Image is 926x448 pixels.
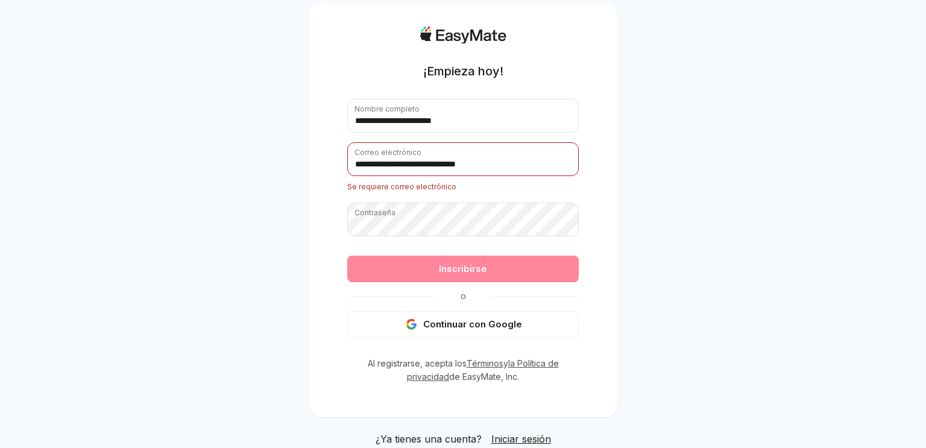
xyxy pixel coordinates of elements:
[368,358,467,368] font: Al registrarse, acepta los
[376,433,482,445] font: ¿Ya tienes una cuenta?
[467,358,503,368] a: Términos
[423,64,503,78] font: ¡Empieza hoy!
[423,318,522,330] font: Continuar con Google
[503,358,508,368] font: y
[347,311,579,338] button: Continuar con Google
[461,292,466,301] font: O
[449,371,519,382] font: de EasyMate, Inc.
[347,182,456,191] font: Se requiere correo electrónico
[491,433,551,445] font: Iniciar sesión
[491,432,551,446] a: Iniciar sesión
[407,358,559,382] a: la Política de privacidad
